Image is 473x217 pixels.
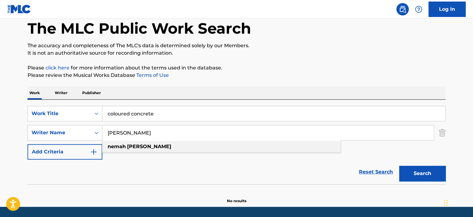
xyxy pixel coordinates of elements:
[28,42,445,49] p: The accuracy and completeness of The MLC's data is determined solely by our Members.
[399,6,406,13] img: search
[45,65,70,71] a: click here
[53,86,69,99] p: Writer
[80,86,103,99] p: Publisher
[28,72,445,79] p: Please review the Musical Works Database
[28,64,445,72] p: Please for more information about the terms used in the database.
[108,144,126,149] strong: nemah
[444,194,448,212] div: Drag
[412,3,425,15] div: Help
[442,187,473,217] iframe: Chat Widget
[135,72,169,78] a: Terms of Use
[28,144,102,160] button: Add Criteria
[356,165,396,179] a: Reset Search
[28,19,251,38] h1: The MLC Public Work Search
[415,6,422,13] img: help
[399,166,445,181] button: Search
[227,191,246,204] p: No results
[32,129,87,136] div: Writer Name
[396,3,409,15] a: Public Search
[28,86,42,99] p: Work
[428,2,466,17] a: Log In
[7,5,31,14] img: MLC Logo
[127,144,171,149] strong: [PERSON_NAME]
[439,125,445,140] img: Delete Criterion
[32,110,87,117] div: Work Title
[28,49,445,57] p: It is not an authoritative source for recording information.
[28,106,445,184] form: Search Form
[90,148,97,156] img: 9d2ae6d4665cec9f34b9.svg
